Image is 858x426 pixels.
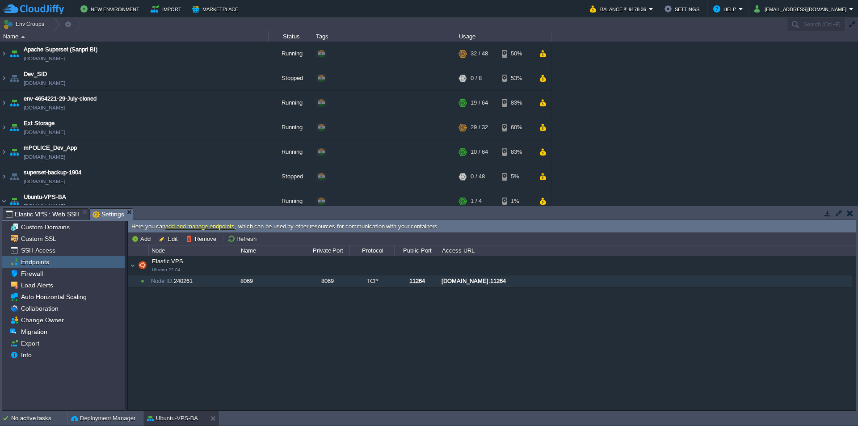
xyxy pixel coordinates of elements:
[269,91,313,115] div: Running
[0,115,8,139] img: AMDAwAAAACH5BAEAAAAALAAAAAABAAEAAAICRAEAOw==
[19,328,49,336] a: Migration
[19,223,71,231] a: Custom Domains
[8,66,21,90] img: AMDAwAAAACH5BAEAAAAALAAAAAABAAEAAAICRAEAOw==
[24,193,66,202] span: Ubuntu-VPS-BA
[0,42,8,66] img: AMDAwAAAACH5BAEAAAAALAAAAAABAAEAAAICRAEAOw==
[24,177,65,186] a: [DOMAIN_NAME]
[269,115,313,139] div: Running
[24,45,97,54] a: Apache Superset (Sanpri BI)
[269,164,313,189] div: Stopped
[3,18,47,30] button: Env Groups
[502,140,531,164] div: 83%
[395,275,438,287] div: 11264
[80,4,142,14] button: New Environment
[159,235,181,243] button: Edit
[0,66,8,90] img: AMDAwAAAACH5BAEAAAAALAAAAAABAAEAAAICRAEAOw==
[24,119,55,128] a: Ext Storage
[0,91,8,115] img: AMDAwAAAACH5BAEAAAAALAAAAAABAAEAAAICRAEAOw==
[665,4,702,14] button: Settings
[149,275,237,287] div: 240261
[8,91,21,115] img: AMDAwAAAACH5BAEAAAAALAAAAAABAAEAAAICRAEAOw==
[24,54,65,63] a: [DOMAIN_NAME]
[0,189,8,213] img: AMDAwAAAACH5BAEAAAAALAAAAAABAAEAAAICRAEAOw==
[24,79,65,88] a: [DOMAIN_NAME]
[8,140,21,164] img: AMDAwAAAACH5BAEAAAAALAAAAAABAAEAAAICRAEAOw==
[440,245,852,256] div: Access URL
[24,94,97,103] a: env-4654221-29-July-cloned
[147,414,198,423] button: Ubuntu-VPS-BA
[590,4,649,14] button: Balance ₹-9178.36
[151,4,184,14] button: Import
[138,258,183,273] span: Elastic VPS
[8,115,21,139] img: AMDAwAAAACH5BAEAAAAALAAAAAABAAEAAAICRAEAOw==
[471,91,488,115] div: 19 / 64
[19,258,50,266] a: Endpoints
[24,152,65,161] a: [DOMAIN_NAME]
[350,245,394,256] div: Protocol
[24,143,77,152] a: mPOLICE_Dev_App
[24,70,47,79] a: Dev_SID
[713,4,739,14] button: Help
[11,411,67,426] div: No active tasks
[24,202,65,211] span: [DOMAIN_NAME]
[24,168,81,177] a: superset-backup-1904
[3,4,64,15] img: CloudJiffy
[502,115,531,139] div: 60%
[754,4,849,14] button: [EMAIL_ADDRESS][DOMAIN_NAME]
[19,281,55,289] a: Load Alerts
[8,42,21,66] img: AMDAwAAAACH5BAEAAAAALAAAAAABAAEAAAICRAEAOw==
[128,221,856,232] div: Here you can , which can be used by other resources for communication with your containers
[152,267,181,272] span: Ubuntu 22.04
[19,246,57,254] a: SSH Access
[93,209,124,220] span: Settings
[306,245,349,256] div: Private Port
[19,304,60,312] a: Collaboration
[457,31,551,42] div: Usage
[314,31,456,42] div: Tags
[269,31,313,42] div: Status
[820,390,849,417] iframe: chat widget
[305,275,349,287] div: 8069
[19,351,33,359] a: Info
[0,164,8,189] img: AMDAwAAAACH5BAEAAAAALAAAAAABAAEAAAICRAEAOw==
[6,209,80,219] span: Elastic VPS : Web SSH
[439,275,851,287] div: [DOMAIN_NAME]:11264
[1,31,268,42] div: Name
[269,189,313,213] div: Running
[8,189,21,213] img: AMDAwAAAACH5BAEAAAAALAAAAAABAAEAAAICRAEAOw==
[19,235,58,243] a: Custom SSL
[471,42,488,66] div: 32 / 48
[471,140,488,164] div: 10 / 64
[19,316,65,324] a: Change Owner
[165,223,235,230] a: add and manage endpoints
[502,164,531,189] div: 5%
[471,115,488,139] div: 29 / 32
[21,36,25,38] img: AMDAwAAAACH5BAEAAAAALAAAAAABAAEAAAICRAEAOw==
[0,140,8,164] img: AMDAwAAAACH5BAEAAAAALAAAAAABAAEAAAICRAEAOw==
[19,270,44,278] a: Firewall
[502,66,531,90] div: 53%
[269,42,313,66] div: Running
[227,235,259,243] button: Refresh
[471,66,482,90] div: 0 / 8
[502,42,531,66] div: 50%
[151,278,174,284] span: Node ID:
[502,189,531,213] div: 1%
[131,235,153,243] button: Add
[19,293,88,301] a: Auto Horizontal Scaling
[19,339,41,347] a: Export
[24,128,65,137] span: [DOMAIN_NAME]
[149,245,238,256] div: Node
